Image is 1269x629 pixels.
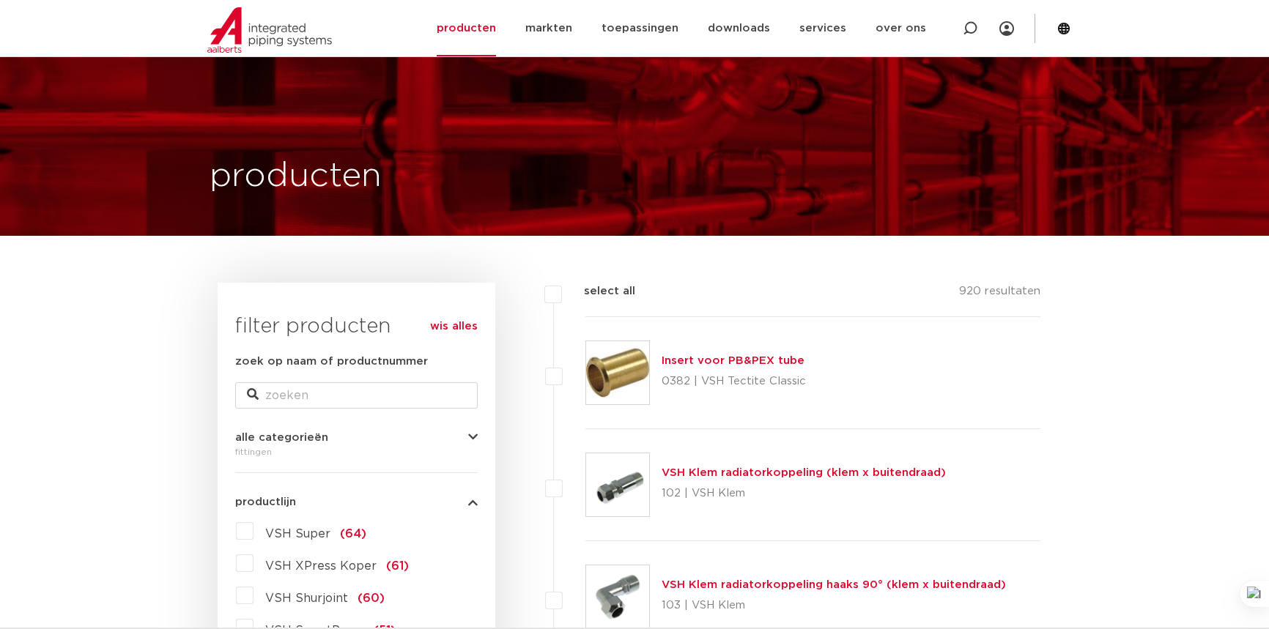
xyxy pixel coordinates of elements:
[662,579,1006,590] a: VSH Klem radiatorkoppeling haaks 90° (klem x buitendraad)
[586,341,649,404] img: Thumbnail for Insert voor PB&PEX tube
[959,283,1040,305] p: 920 resultaten
[562,283,635,300] label: select all
[265,592,348,604] span: VSH Shurjoint
[662,482,946,505] p: 102 | VSH Klem
[662,594,1006,617] p: 103 | VSH Klem
[235,496,296,507] span: productlijn
[210,153,382,200] h1: producten
[265,560,377,572] span: VSH XPress Koper
[430,318,478,335] a: wis alles
[340,528,366,540] span: (64)
[662,355,804,366] a: Insert voor PB&PEX tube
[235,353,428,371] label: zoek op naam of productnummer
[235,496,478,507] button: productlijn
[235,382,478,409] input: zoeken
[235,432,478,443] button: alle categorieën
[386,560,409,572] span: (61)
[586,453,649,516] img: Thumbnail for VSH Klem radiatorkoppeling (klem x buitendraad)
[586,565,649,628] img: Thumbnail for VSH Klem radiatorkoppeling haaks 90° (klem x buitendraad)
[662,370,806,393] p: 0382 | VSH Tectite Classic
[235,432,328,443] span: alle categorieën
[358,592,385,604] span: (60)
[235,312,478,341] h3: filter producten
[265,528,330,540] span: VSH Super
[235,443,478,461] div: fittingen
[662,467,946,478] a: VSH Klem radiatorkoppeling (klem x buitendraad)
